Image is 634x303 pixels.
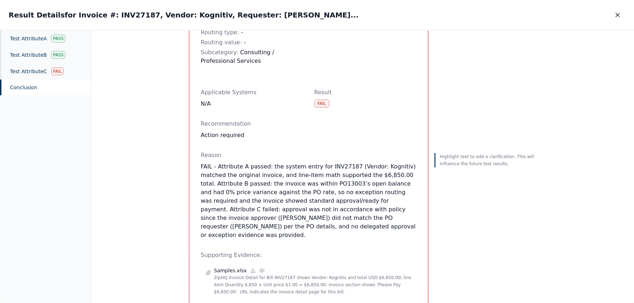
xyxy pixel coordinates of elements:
[214,267,247,274] p: Samples.xlsx
[51,51,65,59] div: Pass
[314,88,416,97] p: Result
[201,38,303,47] div: -
[201,100,303,108] div: N/A
[201,49,238,56] span: Subcategory :
[9,10,359,20] h2: Result Details for Invoice #: INV27187, Vendor: Kognitiv, Requester: [PERSON_NAME]...
[201,28,303,37] div: -
[201,48,303,65] div: Consulting / Professional Services
[51,67,64,75] div: Fail
[440,153,537,167] p: Highlight text to add a clarification. This will influence the future test results.
[214,274,412,296] p: ZipHQ Invoice Detail for Bill INV27187 shows Vendor: Kognitiv and total USD $6,850.00; line item ...
[250,267,256,274] a: Download file
[201,251,416,259] p: Supporting Evidence:
[51,35,65,42] div: Pass
[201,39,242,46] span: Routing value :
[201,162,416,239] p: FAIL - Attribute A passed: the system entry for INV27187 (Vendor: Kognitiv) matched the original ...
[201,151,416,160] p: Reason
[314,100,329,107] div: Fail
[201,29,239,36] span: Routing type :
[201,131,416,140] div: Action required
[201,120,416,128] p: Recommendation
[201,88,303,97] p: Applicable Systems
